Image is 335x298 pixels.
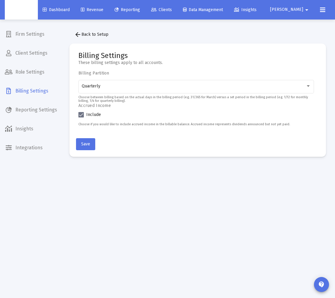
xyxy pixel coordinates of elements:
[183,7,223,12] span: Data Management
[229,4,261,16] a: Insights
[78,53,163,59] mat-card-title: Billing Settings
[318,281,325,288] mat-icon: contact_support
[81,7,103,12] span: Revenue
[151,7,172,12] span: Clients
[78,60,163,66] mat-card-subtitle: These billing settings apply to all accounts.
[110,4,145,16] a: Reporting
[303,4,310,16] mat-icon: arrow_drop_down
[178,4,228,16] a: Data Management
[78,96,311,103] mat-hint: Choose between billing based on the actual days in the billing period (e.g. 31/365 for March) ver...
[234,7,257,12] span: Insights
[74,31,81,38] mat-icon: arrow_back
[81,141,90,147] span: Save
[76,4,108,16] a: Revenue
[146,4,177,16] a: Clients
[270,7,303,12] span: [PERSON_NAME]
[76,138,95,150] button: Save
[78,103,311,108] label: Accrued Income
[114,7,140,12] span: Reporting
[78,121,314,127] p: Choose if you would like to include accrued income in the billable balance. Accrued income repres...
[69,29,113,41] button: Back to Setup
[38,4,75,16] a: Dashboard
[263,4,315,16] button: [PERSON_NAME]
[74,32,108,37] span: Back to Setup
[43,7,70,12] span: Dashboard
[82,84,100,89] span: Quarterly
[9,4,33,16] img: Dashboard
[78,71,311,76] label: Billing Partition
[86,111,101,118] span: Include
